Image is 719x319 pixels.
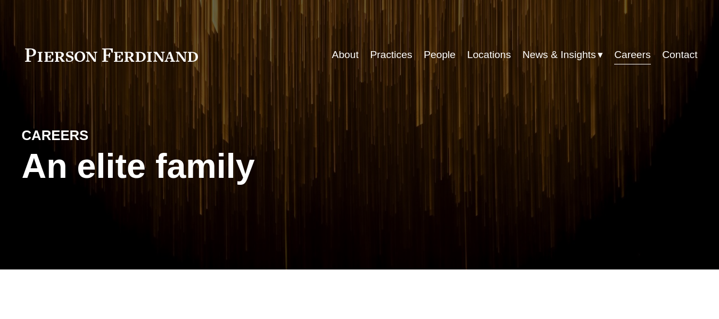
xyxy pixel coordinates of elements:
[662,45,697,65] a: Contact
[523,46,596,64] span: News & Insights
[424,45,456,65] a: People
[523,45,603,65] a: folder dropdown
[22,146,360,186] h1: An elite family
[614,45,650,65] a: Careers
[370,45,412,65] a: Practices
[22,127,191,144] h4: CAREERS
[332,45,359,65] a: About
[467,45,511,65] a: Locations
